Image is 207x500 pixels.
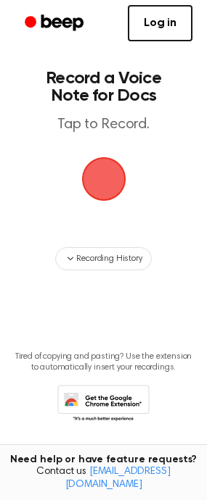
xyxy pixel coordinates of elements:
a: Log in [128,5,192,41]
h1: Record a Voice Note for Docs [26,70,181,104]
p: Tired of copying and pasting? Use the extension to automatically insert your recordings. [12,351,195,373]
a: Beep [15,9,97,38]
a: [EMAIL_ADDRESS][DOMAIN_NAME] [65,467,171,490]
img: Beep Logo [82,157,126,201]
button: Recording History [55,247,151,270]
span: Contact us [9,466,198,491]
p: Tap to Record. [26,116,181,134]
span: Recording History [76,252,142,265]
